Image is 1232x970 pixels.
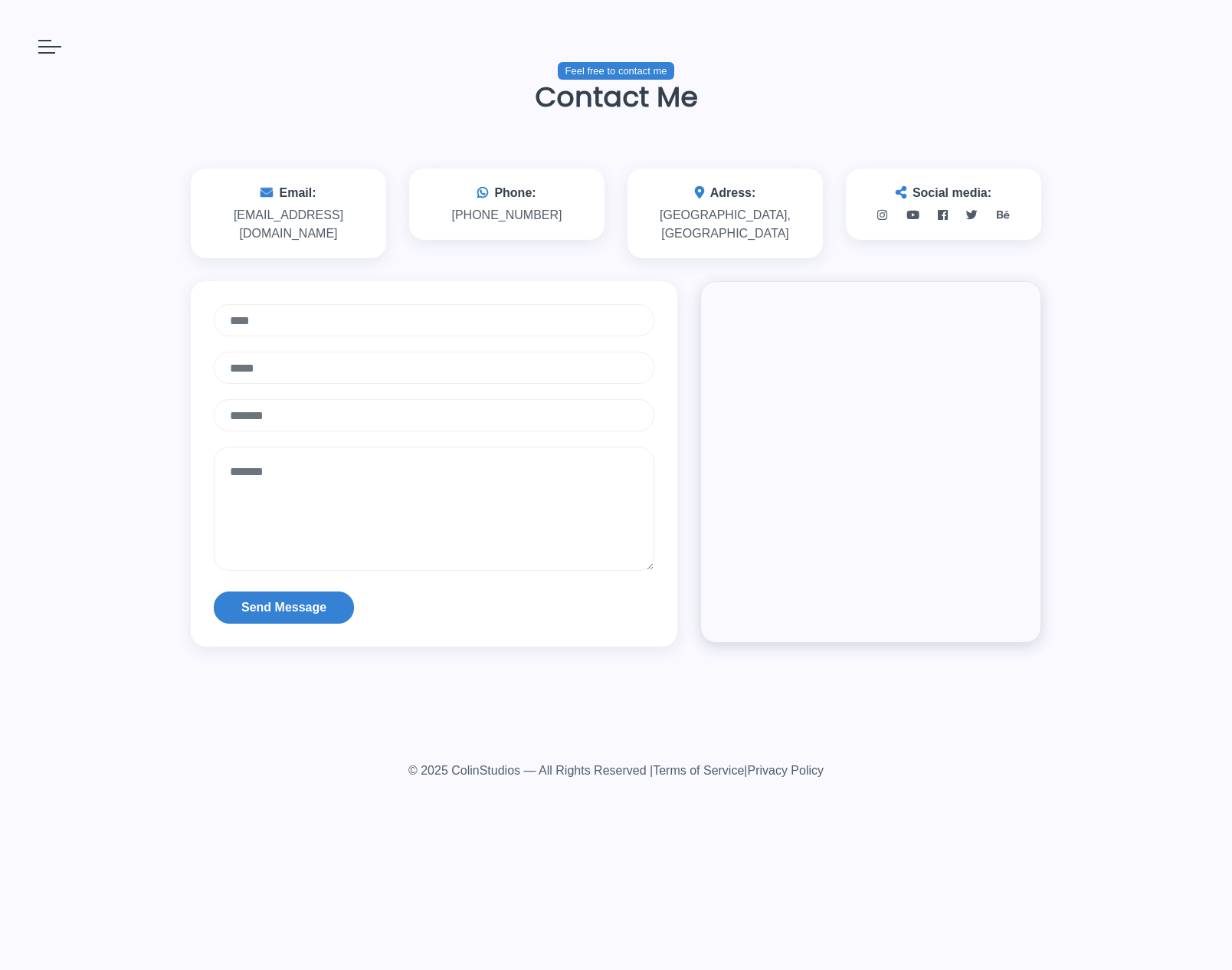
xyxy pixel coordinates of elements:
[558,62,675,80] p: Feel free to contact me
[214,592,354,624] button: Send Message
[191,84,1041,111] h2: Contact Me
[408,731,824,811] span: © 2025 ColinStudios — All Rights Reserved | |
[629,184,821,202] p: Adress:
[411,184,603,202] p: Phone:
[192,184,385,202] p: Email:
[234,208,343,240] a: [EMAIL_ADDRESS][DOMAIN_NAME]
[747,764,824,777] a: Privacy Policy
[629,206,821,243] p: [GEOGRAPHIC_DATA], [GEOGRAPHIC_DATA]
[847,184,1040,202] p: Social media:
[653,764,744,777] a: Terms of Service
[451,208,562,221] a: [PHONE_NUMBER]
